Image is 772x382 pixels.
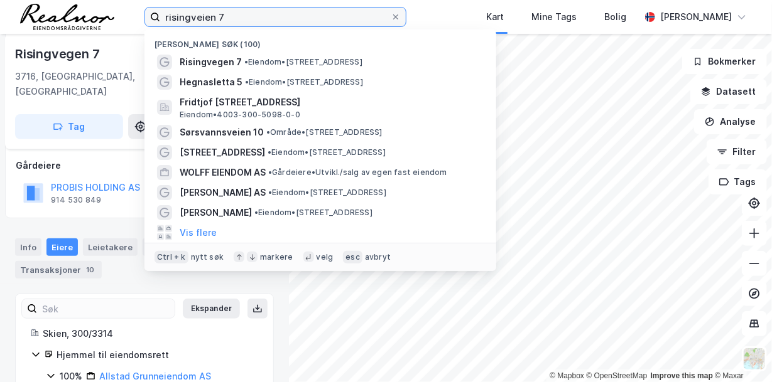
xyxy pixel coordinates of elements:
span: Eiendom • [STREET_ADDRESS] [254,208,372,218]
input: Søk på adresse, matrikkel, gårdeiere, leietakere eller personer [160,8,391,26]
div: [PERSON_NAME] søk (100) [144,29,496,52]
span: • [254,208,258,217]
span: Gårdeiere • Utvikl./salg av egen fast eiendom [268,167,447,178]
span: Risingvegen 7 [180,55,242,70]
button: Ekspander [183,299,240,319]
span: • [268,167,272,177]
span: • [245,77,249,87]
div: Bolig [604,9,626,24]
a: Mapbox [550,371,584,380]
span: Fridtjof [STREET_ADDRESS] [180,95,481,110]
span: • [244,57,248,66]
div: avbryt [365,252,391,262]
a: Allstad Grunneiendom AS [99,371,211,381]
div: Info [15,238,41,256]
div: Mine Tags [531,9,577,24]
div: Ctrl + k [155,251,188,263]
span: [PERSON_NAME] [180,205,252,220]
span: Hegnasletta 5 [180,75,242,90]
div: Eiere [46,238,78,256]
span: Eiendom • [STREET_ADDRESS] [268,188,386,198]
div: markere [260,252,293,262]
div: Hjemmel til eiendomsrett [57,348,258,363]
span: [PERSON_NAME] AS [180,185,266,200]
div: 10 [84,263,97,276]
iframe: Chat Widget [709,322,772,382]
button: Bokmerker [682,49,767,74]
span: Sørsvannsveien 10 [180,125,264,140]
button: Analyse [694,109,767,134]
div: 3716, [GEOGRAPHIC_DATA], [GEOGRAPHIC_DATA] [15,69,207,99]
button: Filter [707,139,767,164]
span: • [268,188,272,197]
span: • [266,127,270,137]
a: OpenStreetMap [587,371,648,380]
span: WOLFF EIENDOM AS [180,165,266,180]
button: Tag [15,114,123,139]
div: esc [343,251,362,263]
span: [STREET_ADDRESS] [180,145,265,160]
span: Eiendom • 4003-300-5098-0-0 [180,110,300,120]
div: Gårdeiere [16,158,273,173]
span: Eiendom • [STREET_ADDRESS] [245,77,363,87]
div: [PERSON_NAME] [660,9,732,24]
img: realnor-logo.934646d98de889bb5806.png [20,4,114,30]
div: Kontrollprogram for chat [709,322,772,382]
div: Kart [486,9,504,24]
a: Improve this map [651,371,713,380]
div: 914 530 849 [51,195,101,205]
span: Eiendom • [STREET_ADDRESS] [244,57,362,67]
div: Risingvegen 7 [15,44,102,64]
span: Eiendom • [STREET_ADDRESS] [268,147,386,157]
button: Tags [709,169,767,194]
div: Skien, 300/3314 [43,326,258,341]
div: Datasett [143,238,190,256]
span: Område • [STREET_ADDRESS] [266,127,383,137]
span: • [268,147,271,157]
div: velg [317,252,334,262]
div: Transaksjoner [15,261,102,279]
button: Datasett [690,79,767,104]
input: Søk [37,299,175,318]
div: nytt søk [191,252,224,262]
button: Vis flere [180,225,217,240]
div: Leietakere [83,238,138,256]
